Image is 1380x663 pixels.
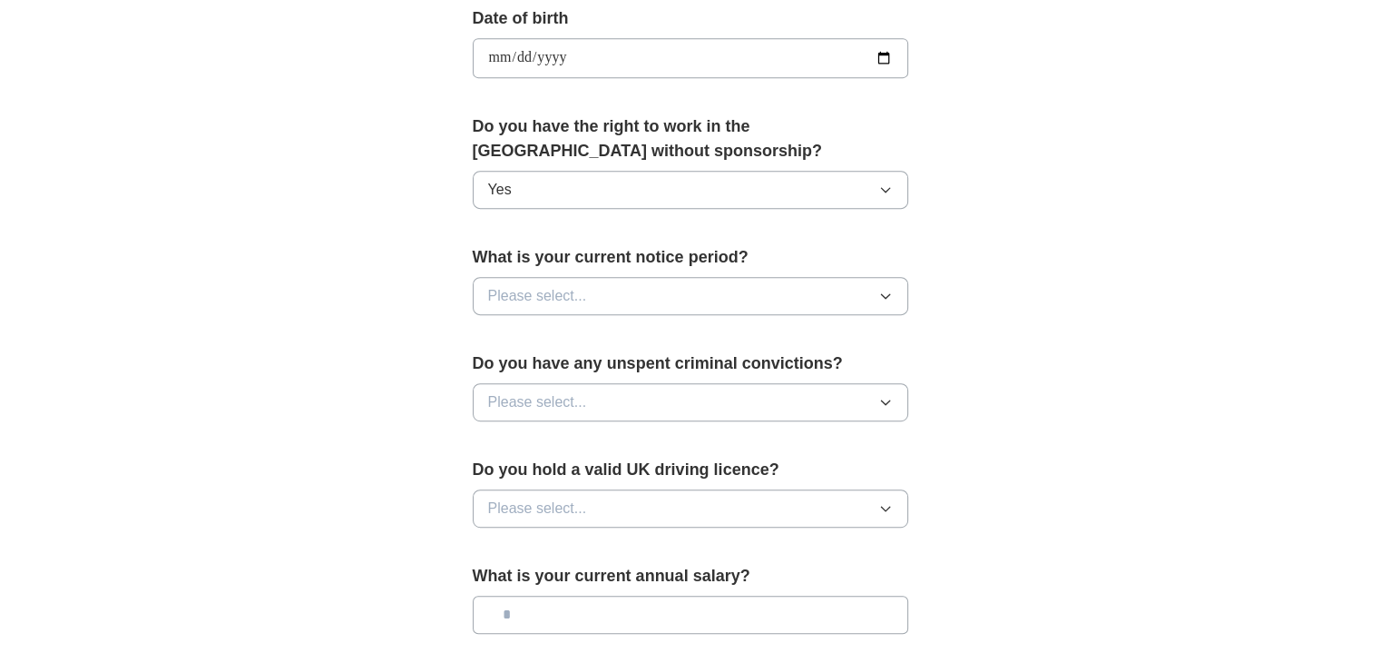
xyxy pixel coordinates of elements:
[473,564,908,589] label: What is your current annual salary?
[473,458,908,482] label: Do you hold a valid UK driving licence?
[488,179,512,201] span: Yes
[473,351,908,376] label: Do you have any unspent criminal convictions?
[473,490,908,528] button: Please select...
[473,383,908,421] button: Please select...
[488,285,587,307] span: Please select...
[473,6,908,31] label: Date of birth
[473,114,908,163] label: Do you have the right to work in the [GEOGRAPHIC_DATA] without sponsorship?
[488,391,587,413] span: Please select...
[473,245,908,270] label: What is your current notice period?
[488,498,587,520] span: Please select...
[473,171,908,209] button: Yes
[473,277,908,315] button: Please select...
